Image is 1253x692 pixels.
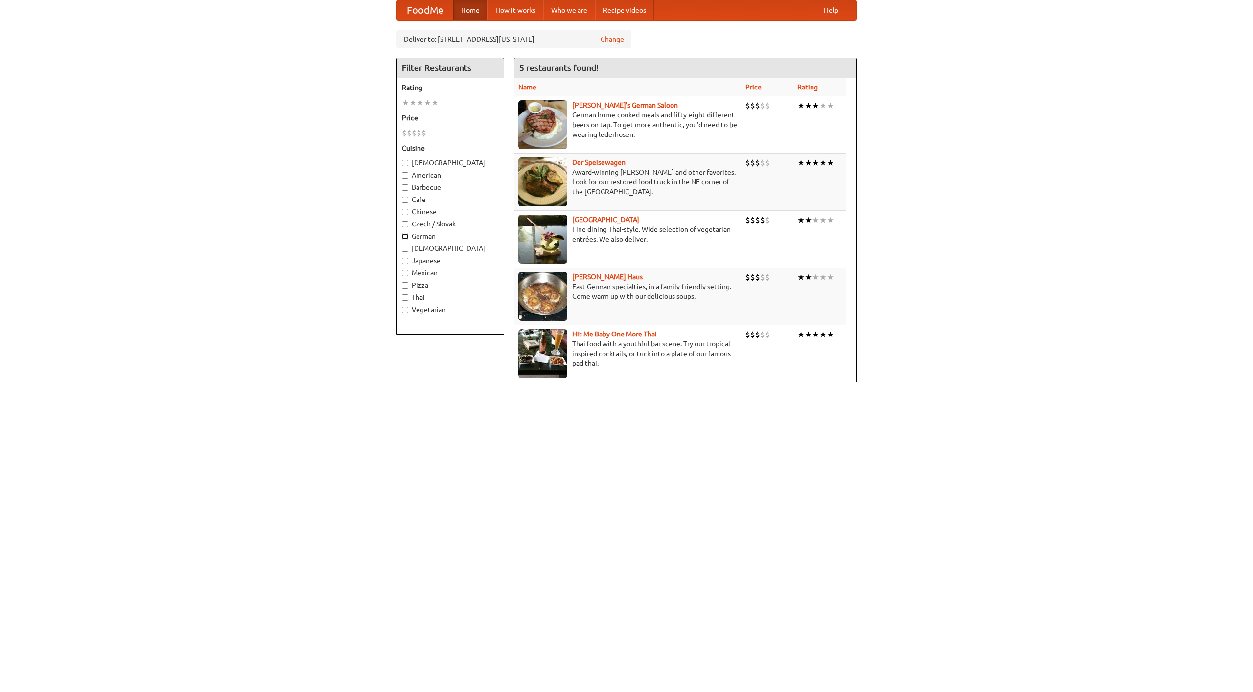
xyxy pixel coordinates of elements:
li: ★ [805,272,812,283]
li: ★ [805,100,812,111]
input: [DEMOGRAPHIC_DATA] [402,246,408,252]
a: Price [745,83,762,91]
label: [DEMOGRAPHIC_DATA] [402,244,499,253]
li: $ [412,128,417,138]
li: $ [755,215,760,225]
li: ★ [819,157,827,168]
label: Czech / Slovak [402,219,499,229]
li: ★ [805,329,812,340]
input: Barbecue [402,184,408,191]
li: $ [765,215,770,225]
li: ★ [797,272,805,283]
h5: Rating [402,83,499,92]
a: Name [518,83,536,91]
label: Thai [402,292,499,302]
label: German [402,231,499,241]
li: $ [402,128,407,138]
li: $ [755,100,760,111]
input: [DEMOGRAPHIC_DATA] [402,160,408,166]
li: ★ [819,272,827,283]
input: Czech / Slovak [402,221,408,227]
li: ★ [819,329,827,340]
li: ★ [827,100,834,111]
label: Chinese [402,207,499,217]
label: Pizza [402,280,499,290]
h4: Filter Restaurants [397,58,504,78]
label: Barbecue [402,182,499,192]
input: Mexican [402,270,408,276]
img: babythai.jpg [518,329,567,378]
li: $ [750,100,755,111]
p: Award-winning [PERSON_NAME] and other favorites. Look for our restored food truck in the NE corne... [518,167,738,197]
img: speisewagen.jpg [518,157,567,206]
li: $ [760,157,765,168]
ng-pluralize: 5 restaurants found! [519,63,599,72]
li: $ [765,157,770,168]
li: ★ [827,272,834,283]
label: American [402,170,499,180]
p: East German specialties, in a family-friendly setting. Come warm up with our delicious soups. [518,282,738,301]
li: ★ [797,215,805,225]
li: $ [745,157,750,168]
li: ★ [819,215,827,225]
li: $ [745,329,750,340]
img: satay.jpg [518,215,567,264]
li: ★ [812,215,819,225]
a: [GEOGRAPHIC_DATA] [572,216,639,223]
li: $ [421,128,426,138]
a: How it works [487,0,543,20]
li: $ [760,329,765,340]
li: ★ [827,329,834,340]
input: Thai [402,294,408,301]
h5: Cuisine [402,143,499,153]
li: ★ [797,100,805,111]
li: ★ [402,97,409,108]
li: ★ [827,215,834,225]
a: Hit Me Baby One More Thai [572,330,657,338]
a: Home [453,0,487,20]
label: Mexican [402,268,499,278]
li: $ [755,157,760,168]
label: [DEMOGRAPHIC_DATA] [402,158,499,168]
input: Pizza [402,282,408,289]
li: $ [745,100,750,111]
a: [PERSON_NAME] Haus [572,273,643,281]
label: Vegetarian [402,305,499,314]
p: Thai food with a youthful bar scene. Try our tropical inspired cocktails, or tuck into a plate of... [518,339,738,368]
li: $ [750,329,755,340]
a: FoodMe [397,0,453,20]
li: ★ [812,157,819,168]
p: Fine dining Thai-style. Wide selection of vegetarian entrées. We also deliver. [518,224,738,244]
input: Japanese [402,258,408,264]
p: German home-cooked meals and fifty-eight different beers on tap. To get more authentic, you'd nee... [518,110,738,139]
li: $ [755,272,760,283]
li: ★ [797,157,805,168]
div: Deliver to: [STREET_ADDRESS][US_STATE] [396,30,631,48]
a: Help [816,0,846,20]
li: $ [765,272,770,283]
li: $ [760,215,765,225]
li: $ [745,272,750,283]
li: $ [755,329,760,340]
li: ★ [417,97,424,108]
li: ★ [812,272,819,283]
b: Der Speisewagen [572,158,626,166]
li: ★ [805,157,812,168]
li: $ [760,100,765,111]
li: $ [750,272,755,283]
li: $ [765,100,770,111]
li: ★ [431,97,439,108]
img: kohlhaus.jpg [518,272,567,321]
li: $ [407,128,412,138]
li: $ [745,215,750,225]
li: $ [750,157,755,168]
li: ★ [819,100,827,111]
a: Change [601,34,624,44]
li: $ [417,128,421,138]
input: German [402,233,408,240]
li: ★ [812,100,819,111]
li: ★ [827,157,834,168]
